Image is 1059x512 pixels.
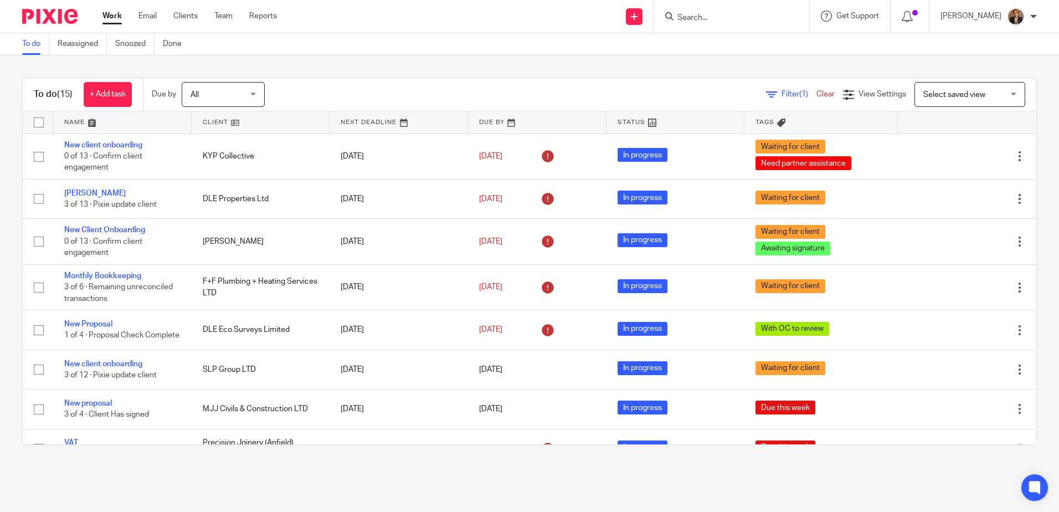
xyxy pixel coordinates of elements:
span: With OC to review [755,322,829,336]
span: In progress [618,441,667,454]
a: New client onboarding [64,141,142,149]
span: 3 of 4 · Client Has signed [64,411,149,419]
a: Reports [249,11,277,22]
td: [DATE] [330,134,468,179]
span: [DATE] [479,326,502,334]
span: Filter [782,90,816,98]
span: Tags [755,119,774,125]
p: Due by [152,89,176,100]
a: New Client Onboarding [64,226,145,234]
span: Awaiting signature [755,242,830,255]
a: Reassigned [58,33,107,55]
span: (15) [57,90,73,99]
span: Waiting for client [755,225,825,239]
span: All [191,91,199,99]
span: In progress [618,401,667,414]
a: VAT [64,439,78,447]
a: Monthly Bookkeeping [64,272,141,280]
span: [DATE] [479,238,502,245]
span: [DATE] [479,152,502,160]
td: SLP Group LTD [192,350,330,389]
span: In progress [618,191,667,204]
span: In progress [618,233,667,247]
span: [DATE] [479,283,502,291]
a: Snoozed [115,33,155,55]
span: In progress [618,279,667,293]
img: WhatsApp%20Image%202025-04-23%20at%2010.20.30_16e186ec.jpg [1007,8,1025,25]
td: [PERSON_NAME] [192,219,330,264]
td: [DATE] [330,264,468,310]
a: Email [138,11,157,22]
td: [DATE] [330,390,468,429]
a: New Proposal [64,320,112,328]
img: Pixie [22,9,78,24]
span: [DATE] [479,405,502,413]
td: [DATE] [330,429,468,468]
span: 0 of 13 · Confirm client engagement [64,152,142,172]
td: MJJ Civils & Construction LTD [192,390,330,429]
td: DLE Properties Ltd [192,179,330,218]
span: (1) [799,90,808,98]
td: [DATE] [330,179,468,218]
span: Waiting for client [755,361,825,375]
span: Need partner assistance [755,156,851,170]
h1: To do [34,89,73,100]
span: [DATE] [479,366,502,373]
span: 0 of 13 · Confirm client engagement [64,238,142,257]
span: Waiting for client [755,279,825,293]
td: [DATE] [330,219,468,264]
span: [DATE] [479,195,502,203]
td: F+F Plumbing + Heating Services LTD [192,264,330,310]
span: Waiting for client [755,140,825,153]
a: Work [102,11,122,22]
td: [DATE] [330,310,468,350]
span: 3 of 6 · Remaining unreconciled transactions [64,283,173,303]
span: In progress [618,322,667,336]
a: Clients [173,11,198,22]
span: Due this week [755,401,815,414]
td: [DATE] [330,350,468,389]
span: 3 of 12 · Pixie update client [64,371,157,379]
a: Done [163,33,190,55]
input: Search [676,13,776,23]
span: 1 of 4 · Proposal Check Complete [64,332,179,340]
a: [PERSON_NAME] [64,190,126,197]
a: Clear [816,90,835,98]
span: Select saved view [923,91,985,99]
span: 3 of 13 · Pixie update client [64,201,157,208]
span: View Settings [858,90,906,98]
a: + Add task [84,82,132,107]
span: In progress [618,148,667,162]
td: DLE Eco Surveys Limited [192,310,330,350]
td: KYP Collective [192,134,330,179]
a: Team [214,11,233,22]
a: New proposal [64,400,112,407]
span: Waiting for client [755,191,825,204]
p: [PERSON_NAME] [940,11,1001,22]
a: New client onboarding [64,360,142,368]
td: Precision Joinery (Anfield) Limited [192,429,330,468]
span: Get Support [836,12,879,20]
a: To do [22,33,49,55]
span: In progress [618,361,667,375]
span: Due this week [755,441,815,454]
